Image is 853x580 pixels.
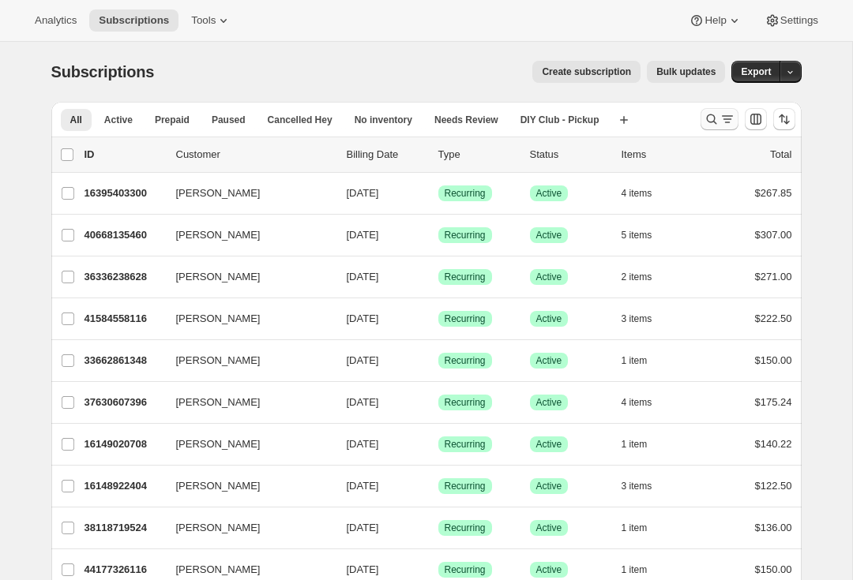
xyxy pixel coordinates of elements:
span: $267.85 [755,187,792,199]
button: Customize table column order and visibility [745,108,767,130]
span: 1 item [622,522,648,534]
div: 40668135460[PERSON_NAME][DATE]SuccessRecurringSuccessActive5 items$307.00 [85,224,792,246]
span: [PERSON_NAME] [176,436,261,452]
span: Cancelled Hey [268,114,333,126]
span: 4 items [622,187,652,200]
button: 2 items [622,266,670,288]
button: [PERSON_NAME] [167,264,325,290]
span: 1 item [622,354,648,367]
span: [DATE] [347,271,379,283]
span: Active [536,187,562,200]
span: Active [536,229,562,241]
button: 1 item [622,350,665,372]
span: [DATE] [347,229,379,241]
span: $271.00 [755,271,792,283]
span: [PERSON_NAME] [176,311,261,327]
span: Recurring [445,187,486,200]
span: Paused [212,114,246,126]
span: [PERSON_NAME] [176,269,261,285]
button: Export [731,61,780,83]
button: Analytics [25,9,86,32]
span: Recurring [445,563,486,576]
span: Active [536,563,562,576]
button: 4 items [622,182,670,204]
button: [PERSON_NAME] [167,432,325,457]
span: No inventory [355,114,412,126]
span: 4 items [622,396,652,409]
button: Tools [182,9,241,32]
span: $136.00 [755,522,792,533]
span: [PERSON_NAME] [176,520,261,536]
span: [DATE] [347,312,379,324]
div: 38118719524[PERSON_NAME][DATE]SuccessRecurringSuccessActive1 item$136.00 [85,517,792,539]
div: IDCustomerBilling DateTypeStatusItemsTotal [85,147,792,163]
button: 4 items [622,391,670,413]
span: [PERSON_NAME] [176,227,261,243]
button: 3 items [622,475,670,497]
button: [PERSON_NAME] [167,181,325,206]
span: [PERSON_NAME] [176,185,261,201]
span: $150.00 [755,563,792,575]
button: 1 item [622,517,665,539]
span: Tools [191,14,216,27]
span: $150.00 [755,354,792,366]
span: 1 item [622,563,648,576]
button: 5 items [622,224,670,246]
span: Recurring [445,229,486,241]
span: [PERSON_NAME] [176,395,261,410]
div: 41584558116[PERSON_NAME][DATE]SuccessRecurringSuccessActive3 items$222.50 [85,308,792,330]
span: [DATE] [347,563,379,575]
div: 16395403300[PERSON_NAME][DATE]SuccessRecurringSuccessActive4 items$267.85 [85,182,792,204]
button: Sort the results [773,108,795,130]
p: 37630607396 [85,395,163,410]
span: $222.50 [755,312,792,324]
p: 38118719524 [85,520,163,536]
p: Customer [176,147,334,163]
span: 2 items [622,271,652,283]
p: 40668135460 [85,227,163,243]
span: Recurring [445,480,486,492]
span: All [70,114,82,126]
span: Subscriptions [51,63,155,80]
span: $175.24 [755,396,792,408]
button: Create new view [611,109,637,131]
div: Type [438,147,517,163]
button: 1 item [622,433,665,455]
span: $307.00 [755,229,792,241]
span: Export [741,65,771,78]
span: $140.22 [755,438,792,450]
span: 1 item [622,438,648,451]
button: [PERSON_NAME] [167,306,325,331]
span: Settings [780,14,818,27]
button: [PERSON_NAME] [167,223,325,248]
span: Recurring [445,396,486,409]
span: [PERSON_NAME] [176,478,261,494]
span: Active [536,522,562,534]
div: 36336238628[PERSON_NAME][DATE]SuccessRecurringSuccessActive2 items$271.00 [85,266,792,288]
button: [PERSON_NAME] [167,473,325,499]
button: 3 items [622,308,670,330]
span: [DATE] [347,480,379,492]
button: Subscriptions [89,9,178,32]
p: 33662861348 [85,353,163,369]
p: 44177326116 [85,562,163,578]
span: Active [536,480,562,492]
div: Items [622,147,701,163]
p: Billing Date [347,147,426,163]
span: DIY Club - Pickup [520,114,599,126]
span: Recurring [445,354,486,367]
span: $122.50 [755,480,792,492]
span: Bulk updates [656,65,716,78]
button: [PERSON_NAME] [167,348,325,373]
span: [DATE] [347,354,379,366]
span: Prepaid [155,114,190,126]
span: Active [536,354,562,367]
span: [PERSON_NAME] [176,353,261,369]
span: Active [536,438,562,451]
button: Search and filter results [701,108,738,130]
span: Active [536,396,562,409]
span: 3 items [622,312,652,325]
button: Settings [755,9,828,32]
p: 16148922404 [85,478,163,494]
span: Analytics [35,14,77,27]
